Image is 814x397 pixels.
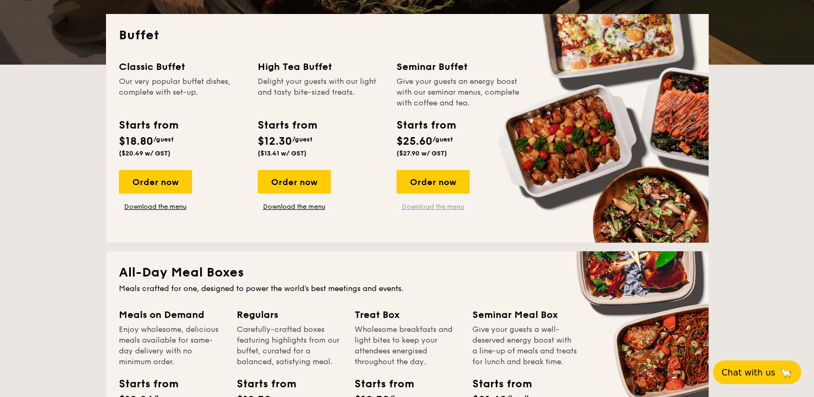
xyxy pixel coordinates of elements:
div: Starts from [472,376,521,392]
div: Meals on Demand [119,307,224,322]
span: 🦙 [780,366,792,379]
span: $18.80 [119,135,153,148]
a: Download the menu [397,202,470,211]
div: Order now [258,170,331,194]
a: Download the menu [119,202,192,211]
div: Meals crafted for one, designed to power the world's best meetings and events. [119,283,696,294]
span: ($13.41 w/ GST) [258,150,307,157]
span: ($27.90 w/ GST) [397,150,447,157]
span: Chat with us [721,367,775,378]
div: Give your guests an energy boost with our seminar menus, complete with coffee and tea. [397,76,522,109]
div: Seminar Meal Box [472,307,577,322]
span: /guest [153,136,174,143]
div: Treat Box [355,307,459,322]
div: Give your guests a well-deserved energy boost with a line-up of meals and treats for lunch and br... [472,324,577,367]
button: Chat with us🦙 [713,360,801,384]
div: Starts from [258,117,316,133]
div: High Tea Buffet [258,59,384,74]
div: Enjoy wholesome, delicious meals available for same-day delivery with no minimum order. [119,324,224,367]
div: Carefully-crafted boxes featuring highlights from our buffet, curated for a balanced, satisfying ... [237,324,342,367]
div: Starts from [397,117,455,133]
div: Regulars [237,307,342,322]
div: Starts from [355,376,403,392]
span: $12.30 [258,135,292,148]
h2: Buffet [119,27,696,44]
div: Delight your guests with our light and tasty bite-sized treats. [258,76,384,109]
span: $25.60 [397,135,433,148]
div: Classic Buffet [119,59,245,74]
span: /guest [433,136,453,143]
div: Order now [119,170,192,194]
div: Starts from [119,117,178,133]
span: ($20.49 w/ GST) [119,150,171,157]
div: Wholesome breakfasts and light bites to keep your attendees energised throughout the day. [355,324,459,367]
a: Download the menu [258,202,331,211]
h2: All-Day Meal Boxes [119,264,696,281]
span: /guest [292,136,313,143]
div: Our very popular buffet dishes, complete with set-up. [119,76,245,109]
div: Order now [397,170,470,194]
div: Seminar Buffet [397,59,522,74]
div: Starts from [237,376,285,392]
div: Starts from [119,376,167,392]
